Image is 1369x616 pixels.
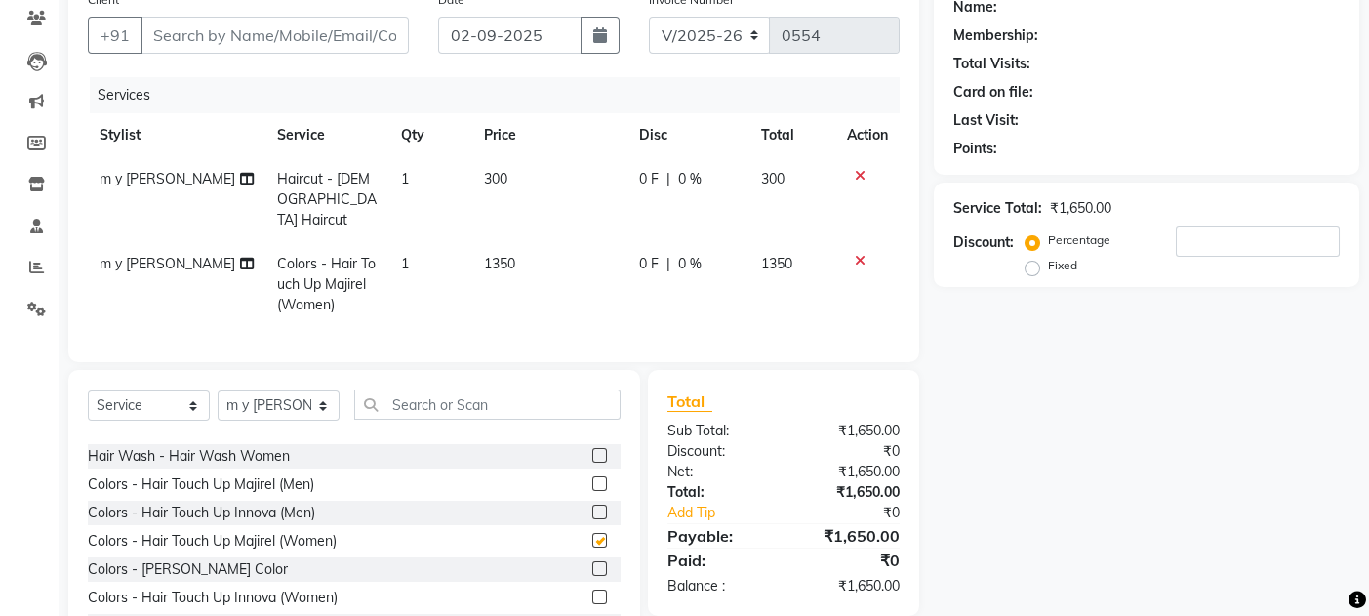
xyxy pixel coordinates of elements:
[749,113,835,157] th: Total
[761,255,792,272] span: 1350
[784,462,914,482] div: ₹1,650.00
[653,482,784,503] div: Total:
[88,474,314,495] div: Colors - Hair Touch Up Majirel (Men)
[472,113,627,157] th: Price
[953,54,1030,74] div: Total Visits:
[953,232,1014,253] div: Discount:
[953,110,1019,131] div: Last Visit:
[88,531,337,552] div: Colors - Hair Touch Up Majirel (Women)
[1048,257,1077,274] label: Fixed
[653,549,784,572] div: Paid:
[953,198,1042,219] div: Service Total:
[653,576,784,596] div: Balance :
[401,255,409,272] span: 1
[277,170,377,228] span: Haircut - [DEMOGRAPHIC_DATA] Haircut
[90,77,914,113] div: Services
[784,441,914,462] div: ₹0
[953,82,1033,103] div: Card on file:
[265,113,390,157] th: Service
[784,482,914,503] div: ₹1,650.00
[953,25,1038,46] div: Membership:
[653,524,784,548] div: Payable:
[678,169,702,189] span: 0 %
[1050,198,1111,219] div: ₹1,650.00
[761,170,785,187] span: 300
[784,576,914,596] div: ₹1,650.00
[484,255,515,272] span: 1350
[666,254,670,274] span: |
[678,254,702,274] span: 0 %
[653,462,784,482] div: Net:
[784,524,914,548] div: ₹1,650.00
[88,588,338,608] div: Colors - Hair Touch Up Innova (Women)
[389,113,472,157] th: Qty
[88,17,142,54] button: +91
[653,421,784,441] div: Sub Total:
[835,113,900,157] th: Action
[667,391,712,412] span: Total
[277,255,376,313] span: Colors - Hair Touch Up Majirel (Women)
[784,421,914,441] div: ₹1,650.00
[141,17,409,54] input: Search by Name/Mobile/Email/Code
[484,170,507,187] span: 300
[627,113,749,157] th: Disc
[401,170,409,187] span: 1
[784,549,914,572] div: ₹0
[953,139,997,159] div: Points:
[88,503,315,523] div: Colors - Hair Touch Up Innova (Men)
[88,559,288,580] div: Colors - [PERSON_NAME] Color
[805,503,914,523] div: ₹0
[639,254,659,274] span: 0 F
[354,390,621,420] input: Search or Scan
[653,503,805,523] a: Add Tip
[100,255,235,272] span: m y [PERSON_NAME]
[100,170,235,187] span: m y [PERSON_NAME]
[666,169,670,189] span: |
[88,446,290,467] div: Hair Wash - Hair Wash Women
[88,113,265,157] th: Stylist
[653,441,784,462] div: Discount:
[639,169,659,189] span: 0 F
[1048,231,1110,249] label: Percentage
